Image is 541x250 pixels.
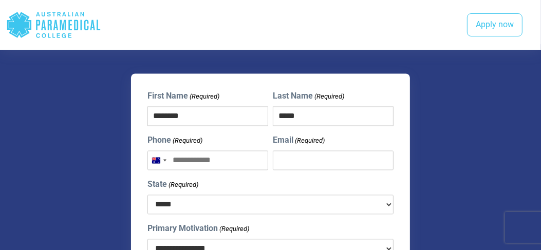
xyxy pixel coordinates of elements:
[167,180,198,190] span: (Required)
[294,136,325,146] span: (Required)
[172,136,202,146] span: (Required)
[147,178,198,190] label: State
[189,91,219,102] span: (Required)
[6,8,101,42] div: Australian Paramedical College
[314,91,345,102] span: (Required)
[273,90,344,102] label: Last Name
[147,222,249,235] label: Primary Motivation
[147,134,202,146] label: Phone
[148,151,170,169] button: Selected country
[273,134,325,146] label: Email
[218,224,249,234] span: (Required)
[467,13,523,37] a: Apply now
[147,90,219,102] label: First Name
